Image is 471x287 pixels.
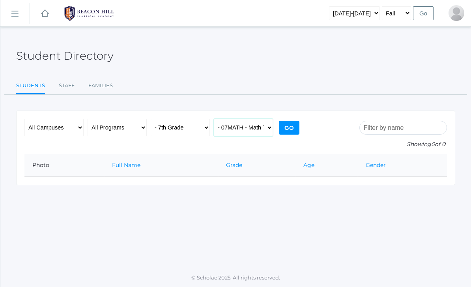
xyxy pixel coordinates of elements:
[59,78,75,94] a: Staff
[359,140,447,148] p: Showing of 0
[16,50,114,62] h2: Student Directory
[226,161,242,169] a: Grade
[0,274,471,282] p: © Scholae 2025. All rights reserved.
[366,161,386,169] a: Gender
[60,4,119,23] img: BHCALogos-05-308ed15e86a5a0abce9b8dd61676a3503ac9727e845dece92d48e8588c001991.png
[303,161,314,169] a: Age
[413,6,434,20] input: Go
[88,78,113,94] a: Families
[16,78,45,95] a: Students
[279,121,299,135] input: Go
[431,141,435,148] span: 0
[359,121,447,135] input: Filter by name
[24,154,104,177] th: Photo
[449,5,464,21] div: Bridget Rizvi
[112,161,140,169] a: Full Name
